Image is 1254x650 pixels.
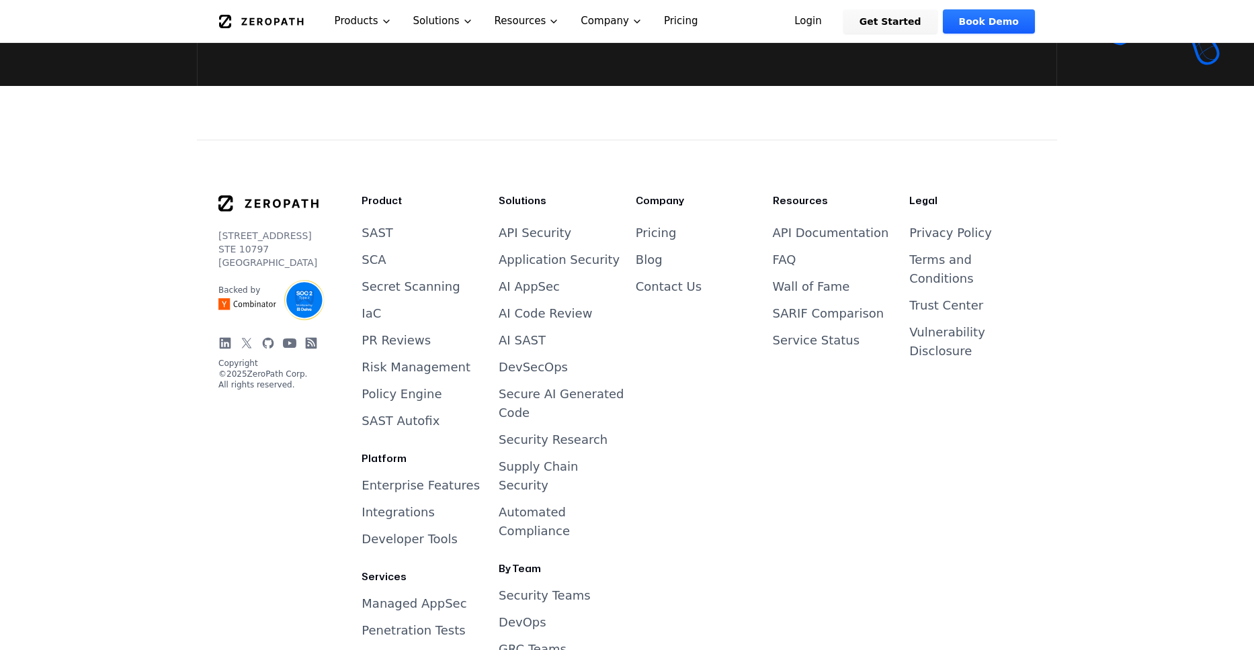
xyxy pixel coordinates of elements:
[499,279,560,293] a: AI AppSec
[499,306,592,320] a: AI Code Review
[773,194,899,207] h3: Resources
[773,252,796,267] a: FAQ
[943,9,1035,34] a: Book Demo
[304,336,318,350] a: Blog RSS Feed
[499,562,625,575] h3: By Team
[362,387,442,401] a: Policy Engine
[773,333,860,347] a: Service Status
[909,298,983,312] a: Trust Center
[499,615,546,629] a: DevOps
[362,252,386,267] a: SCA
[499,360,568,374] a: DevSecOps
[218,285,276,295] p: Backed by
[362,570,488,584] h3: Services
[362,333,431,347] a: PR Reviews
[499,387,624,420] a: Secure AI Generated Code
[843,9,937,34] a: Get Started
[909,226,992,240] a: Privacy Policy
[909,194,1036,207] h3: Legal
[636,252,663,267] a: Blog
[909,252,973,285] a: Terms and Conditions
[362,279,460,293] a: Secret Scanning
[362,478,480,492] a: Enterprise Features
[362,194,488,207] h3: Product
[778,9,838,34] a: Login
[499,252,620,267] a: Application Security
[499,588,591,602] a: Security Teams
[218,229,319,269] p: [STREET_ADDRESS] STE 10797 [GEOGRAPHIC_DATA]
[362,226,393,240] a: SAST
[636,194,762,207] h3: Company
[362,623,465,637] a: Penetration Tests
[218,358,319,390] p: Copyright © 2025 ZeroPath Corp. All rights reserved.
[284,280,325,320] img: SOC2 Type II Certified
[499,505,570,538] a: Automated Compliance
[636,279,702,293] a: Contact Us
[499,194,625,207] h3: Solutions
[362,532,458,546] a: Developer Tools
[362,414,440,428] a: SAST Autofix
[362,505,435,519] a: Integrations
[773,279,850,293] a: Wall of Fame
[636,226,677,240] a: Pricing
[362,452,488,465] h3: Platform
[499,226,571,240] a: API Security
[773,306,884,320] a: SARIF Comparison
[362,596,466,610] a: Managed AppSec
[499,432,608,447] a: Security Research
[499,333,546,347] a: AI SAST
[909,325,985,358] a: Vulnerability Disclosure
[362,306,381,320] a: IaC
[362,360,470,374] a: Risk Management
[773,226,889,240] a: API Documentation
[499,459,578,492] a: Supply Chain Security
